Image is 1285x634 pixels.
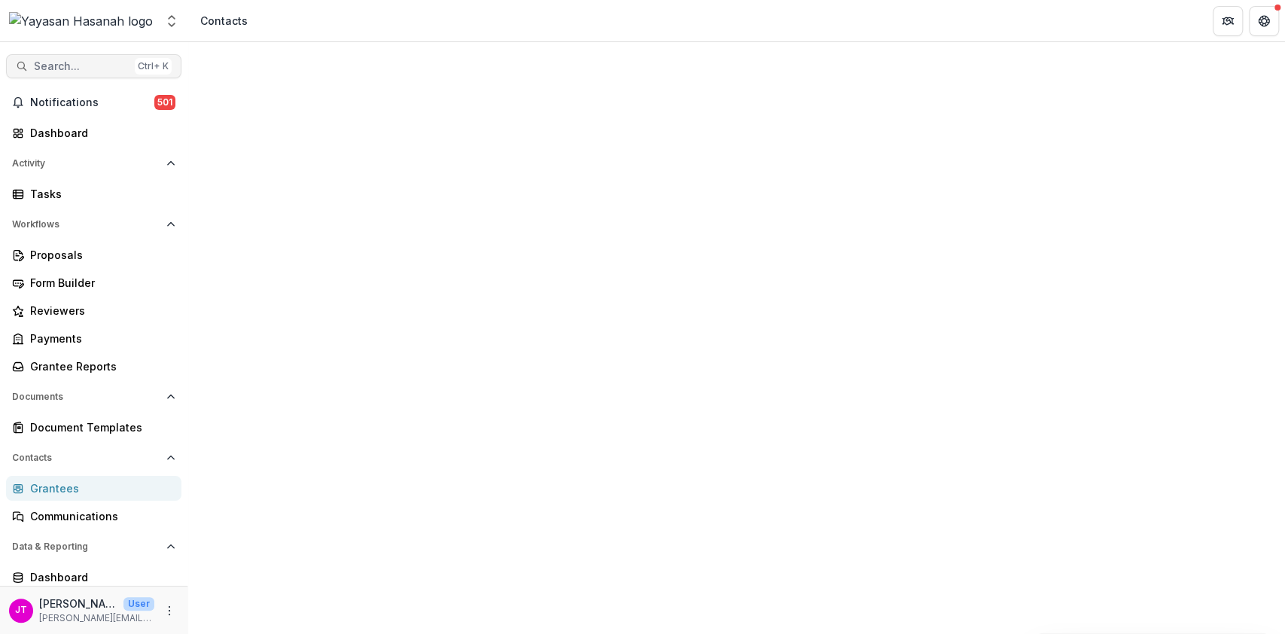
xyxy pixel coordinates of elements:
button: Open Activity [6,151,181,175]
div: Document Templates [30,419,169,435]
p: [PERSON_NAME] [39,596,117,611]
a: Tasks [6,181,181,206]
button: Open Data & Reporting [6,535,181,559]
button: Open Workflows [6,212,181,236]
p: [PERSON_NAME][EMAIL_ADDRESS][DOMAIN_NAME] [39,611,154,625]
div: Dashboard [30,569,169,585]
a: Dashboard [6,565,181,590]
div: Josselyn Tan [15,605,27,615]
div: Ctrl + K [135,58,172,75]
a: Payments [6,326,181,351]
div: Proposals [30,247,169,263]
div: Reviewers [30,303,169,319]
nav: breadcrumb [194,10,254,32]
button: Open Contacts [6,446,181,470]
a: Document Templates [6,415,181,440]
div: Communications [30,508,169,524]
button: Notifications501 [6,90,181,114]
span: Search... [34,60,129,73]
span: Workflows [12,219,160,230]
a: Dashboard [6,120,181,145]
button: Open entity switcher [161,6,182,36]
div: Form Builder [30,275,169,291]
p: User [123,597,154,611]
button: Search... [6,54,181,78]
div: Contacts [200,13,248,29]
span: Notifications [30,96,154,109]
div: Tasks [30,186,169,202]
span: Documents [12,392,160,402]
span: Contacts [12,453,160,463]
button: Open Documents [6,385,181,409]
button: Get Help [1249,6,1279,36]
span: Activity [12,158,160,169]
button: More [160,602,178,620]
div: Grantees [30,480,169,496]
div: Payments [30,331,169,346]
div: Dashboard [30,125,169,141]
a: Grantees [6,476,181,501]
div: Grantee Reports [30,358,169,374]
a: Reviewers [6,298,181,323]
button: Partners [1213,6,1243,36]
a: Communications [6,504,181,529]
a: Proposals [6,242,181,267]
span: 501 [154,95,175,110]
img: Yayasan Hasanah logo [9,12,153,30]
a: Grantee Reports [6,354,181,379]
a: Form Builder [6,270,181,295]
span: Data & Reporting [12,541,160,552]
